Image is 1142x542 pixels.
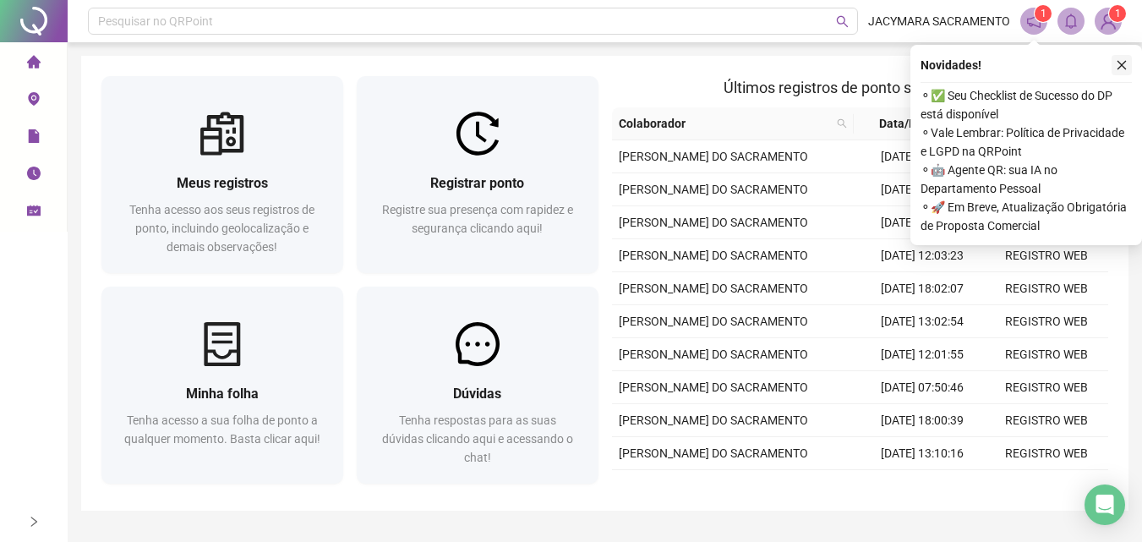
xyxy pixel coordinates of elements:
td: REGISTRO WEB [984,437,1108,470]
span: Registrar ponto [430,175,524,191]
span: ⚬ Vale Lembrar: Política de Privacidade e LGPD na QRPoint [921,123,1132,161]
td: REGISTRO WEB [984,272,1108,305]
span: bell [1063,14,1079,29]
span: file [27,122,41,156]
span: Tenha acesso aos seus registros de ponto, incluindo geolocalização e demais observações! [129,203,314,254]
span: Dúvidas [453,386,501,402]
span: Tenha respostas para as suas dúvidas clicando aqui e acessando o chat! [382,413,573,464]
span: [PERSON_NAME] DO SACRAMENTO [619,249,808,262]
span: Minha folha [186,386,259,402]
a: Registrar pontoRegistre sua presença com rapidez e segurança clicando aqui! [357,76,598,273]
td: [DATE] 12:03:23 [860,239,984,272]
span: [PERSON_NAME] DO SACRAMENTO [619,216,808,229]
sup: 1 [1035,5,1052,22]
sup: Atualize o seu contato no menu Meus Dados [1109,5,1126,22]
span: [PERSON_NAME] DO SACRAMENTO [619,380,808,394]
a: Minha folhaTenha acesso a sua folha de ponto a qualquer momento. Basta clicar aqui! [101,287,343,484]
span: [PERSON_NAME] DO SACRAMENTO [619,150,808,163]
td: REGISTRO WEB [984,338,1108,371]
span: Colaborador [619,114,830,133]
span: search [836,15,849,28]
span: [PERSON_NAME] DO SACRAMENTO [619,413,808,427]
span: [PERSON_NAME] DO SACRAMENTO [619,446,808,460]
td: [DATE] 13:10:16 [860,437,984,470]
span: ⚬ 🤖 Agente QR: sua IA no Departamento Pessoal [921,161,1132,198]
td: [DATE] 13:06:37 [860,206,984,239]
a: DúvidasTenha respostas para as suas dúvidas clicando aqui e acessando o chat! [357,287,598,484]
td: REGISTRO WEB [984,404,1108,437]
span: JACYMARA SACRAMENTO [868,12,1010,30]
span: Data/Hora [861,114,954,133]
span: environment [27,85,41,118]
span: notification [1026,14,1041,29]
span: clock-circle [27,159,41,193]
th: Data/Hora [854,107,975,140]
span: right [28,516,40,528]
td: REGISTRO WEB [984,239,1108,272]
span: Novidades ! [921,56,981,74]
span: home [27,47,41,81]
span: Meus registros [177,175,268,191]
span: [PERSON_NAME] DO SACRAMENTO [619,183,808,196]
span: [PERSON_NAME] DO SACRAMENTO [619,315,808,328]
td: [DATE] 12:10:17 [860,470,984,503]
img: 94985 [1096,8,1121,34]
td: [DATE] 12:01:55 [860,338,984,371]
td: [DATE] 18:00:39 [860,404,984,437]
span: 1 [1041,8,1046,19]
span: search [833,111,850,136]
td: REGISTRO WEB [984,305,1108,338]
td: [DATE] 13:02:54 [860,305,984,338]
span: [PERSON_NAME] DO SACRAMENTO [619,348,808,361]
span: search [837,118,847,129]
span: Últimos registros de ponto sincronizados [724,79,997,96]
td: [DATE] 08:05:21 [860,140,984,173]
td: [DATE] 07:50:46 [860,371,984,404]
a: Meus registrosTenha acesso aos seus registros de ponto, incluindo geolocalização e demais observa... [101,76,343,273]
span: ⚬ ✅ Seu Checklist de Sucesso do DP está disponível [921,86,1132,123]
span: Registre sua presença com rapidez e segurança clicando aqui! [382,203,573,235]
span: 1 [1115,8,1121,19]
td: REGISTRO WEB [984,470,1108,503]
div: Open Intercom Messenger [1085,485,1125,525]
span: ⚬ 🚀 Em Breve, Atualização Obrigatória de Proposta Comercial [921,198,1132,235]
td: [DATE] 18:02:07 [860,272,984,305]
span: Tenha acesso a sua folha de ponto a qualquer momento. Basta clicar aqui! [124,413,320,446]
span: close [1116,59,1128,71]
td: [DATE] 18:17:50 [860,173,984,206]
span: [PERSON_NAME] DO SACRAMENTO [619,282,808,295]
span: schedule [27,196,41,230]
td: REGISTRO WEB [984,371,1108,404]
